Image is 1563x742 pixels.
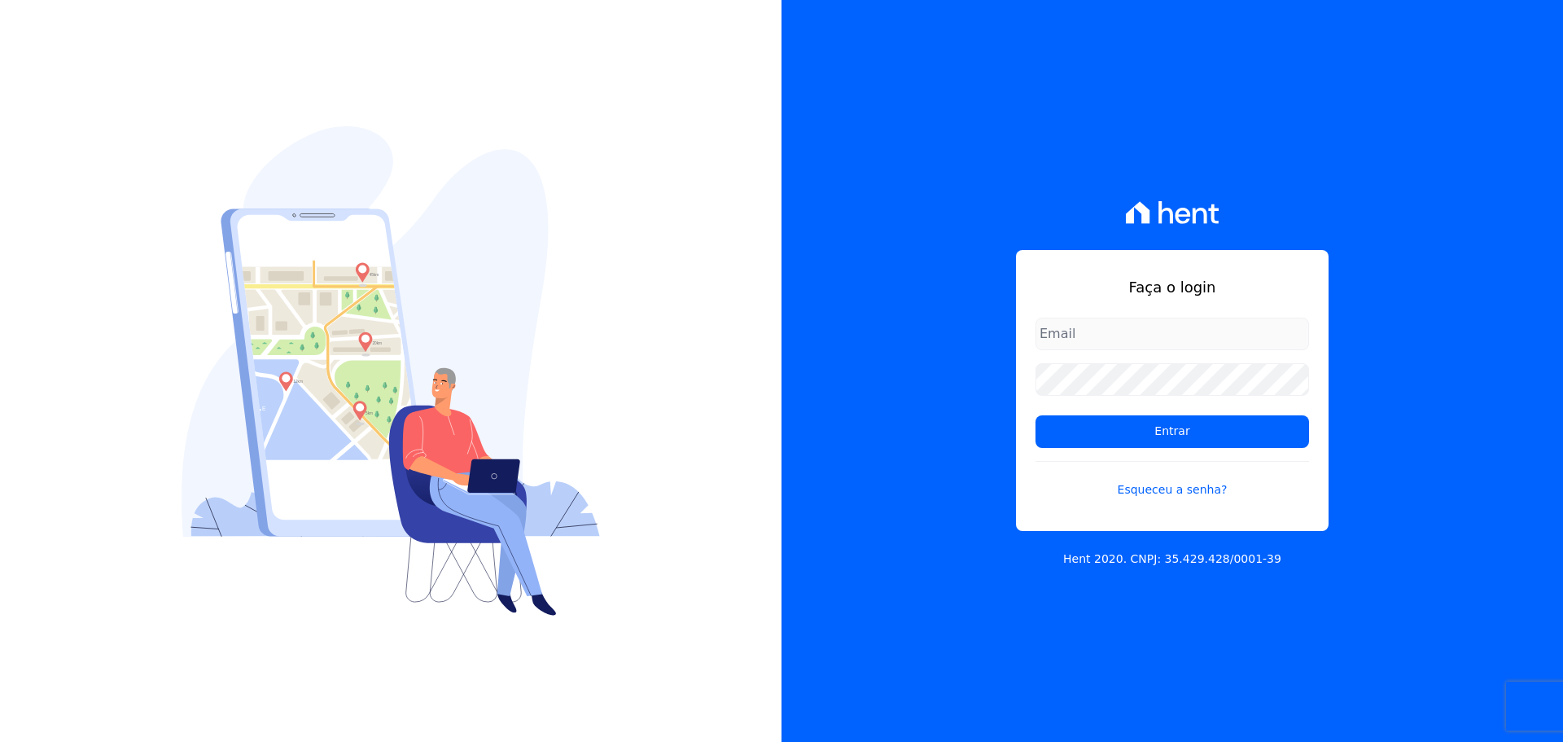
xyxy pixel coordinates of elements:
[182,126,600,616] img: Login
[1035,276,1309,298] h1: Faça o login
[1035,318,1309,350] input: Email
[1035,461,1309,498] a: Esqueceu a senha?
[1063,551,1281,568] p: Hent 2020. CNPJ: 35.429.428/0001-39
[1035,415,1309,448] input: Entrar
